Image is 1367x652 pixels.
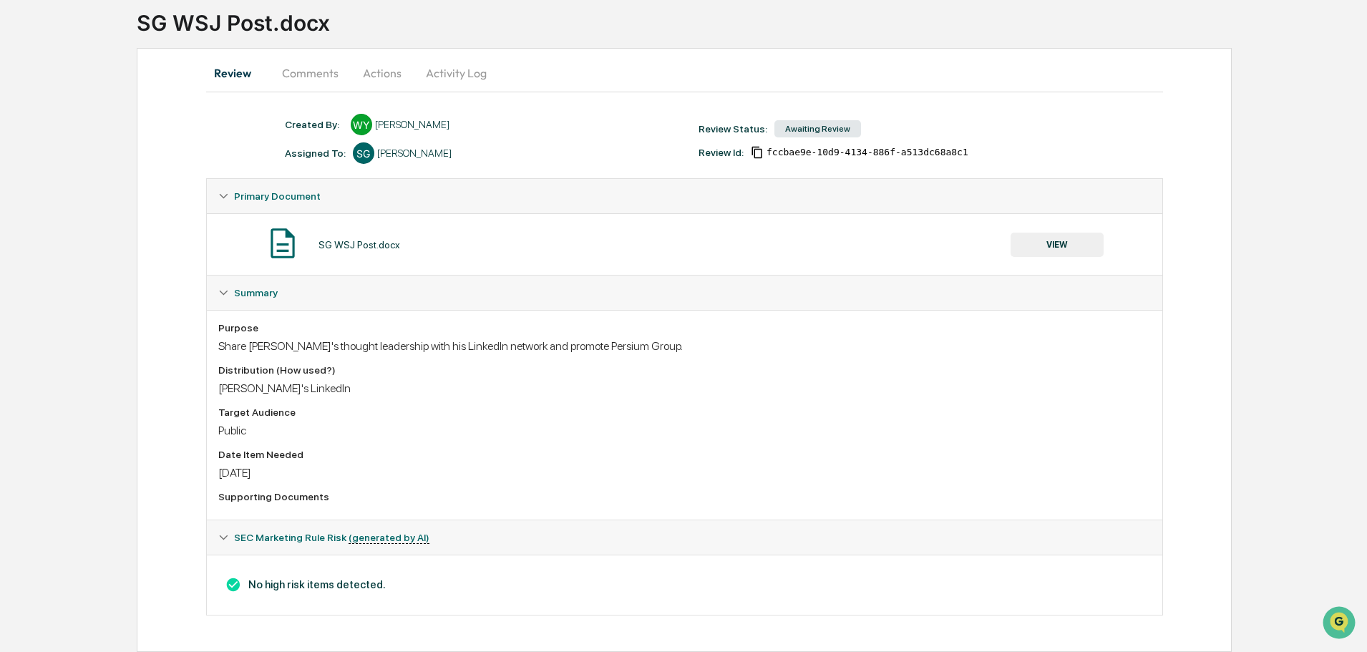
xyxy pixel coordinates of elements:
div: 🗄️ [104,182,115,193]
div: Created By: ‎ ‎ [285,119,344,130]
span: Primary Document [234,190,321,202]
div: [PERSON_NAME]'s LinkedIn [218,381,1151,395]
button: Start new chat [243,114,261,131]
div: [PERSON_NAME] [375,119,449,130]
div: Public [218,424,1151,437]
button: Actions [350,56,414,90]
a: 🔎Data Lookup [9,202,96,228]
div: Primary Document [207,213,1162,275]
img: 1746055101610-c473b297-6a78-478c-a979-82029cc54cd1 [14,110,40,135]
span: fccbae9e-10d9-4134-886f-a513dc68a8c1 [767,147,968,158]
div: SEC Marketing Rule Risk (generated by AI) [207,555,1162,615]
span: Copy Id [751,146,764,159]
span: SEC Marketing Rule Risk [234,532,429,543]
div: [PERSON_NAME] [377,147,452,159]
input: Clear [37,65,236,80]
a: Powered byPylon [101,242,173,253]
div: Purpose [218,322,1151,334]
div: 🖐️ [14,182,26,193]
iframe: Open customer support [1321,605,1360,643]
div: secondary tabs example [206,56,1163,90]
div: Share [PERSON_NAME]'s thought leadership with his LinkedIn network and promote Persium Group. [218,339,1151,353]
button: VIEW [1011,233,1104,257]
div: [DATE] [218,466,1151,480]
div: Target Audience [218,407,1151,418]
span: Preclearance [29,180,92,195]
p: How can we help? [14,30,261,53]
div: 🔎 [14,209,26,220]
div: Primary Document [207,179,1162,213]
span: Data Lookup [29,208,90,222]
div: SG WSJ Post.docx [318,239,400,250]
div: WY [351,114,372,135]
a: 🖐️Preclearance [9,175,98,200]
div: Supporting Documents [218,491,1151,502]
button: Activity Log [414,56,498,90]
button: Review [206,56,271,90]
span: Attestations [118,180,177,195]
h3: No high risk items detected. [218,577,1151,593]
div: Awaiting Review [774,120,861,137]
div: SG [353,142,374,164]
div: Start new chat [49,110,235,124]
div: SEC Marketing Rule Risk (generated by AI) [207,520,1162,555]
div: Summary [207,310,1162,520]
div: Assigned To: [285,147,346,159]
div: Review Status: [699,123,767,135]
div: We're available if you need us! [49,124,181,135]
a: 🗄️Attestations [98,175,183,200]
div: Distribution (How used?) [218,364,1151,376]
span: Pylon [142,243,173,253]
img: Document Icon [265,225,301,261]
button: Comments [271,56,350,90]
div: Review Id: [699,147,744,158]
u: (generated by AI) [349,532,429,544]
span: Summary [234,287,278,298]
div: Date Item Needed [218,449,1151,460]
div: Summary [207,276,1162,310]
